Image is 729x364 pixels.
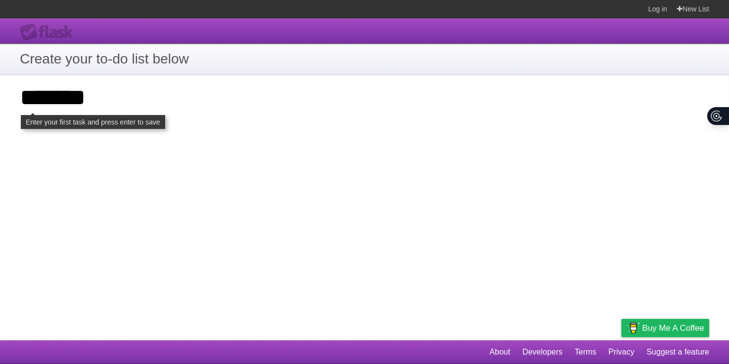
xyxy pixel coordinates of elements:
[489,343,510,362] a: About
[642,319,704,337] span: Buy me a coffee
[626,319,640,336] img: Buy me a coffee
[522,343,562,362] a: Developers
[647,343,709,362] a: Suggest a feature
[20,49,709,69] h1: Create your to-do list below
[608,343,634,362] a: Privacy
[20,23,79,41] div: Flask
[621,319,709,337] a: Buy me a coffee
[575,343,597,362] a: Terms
